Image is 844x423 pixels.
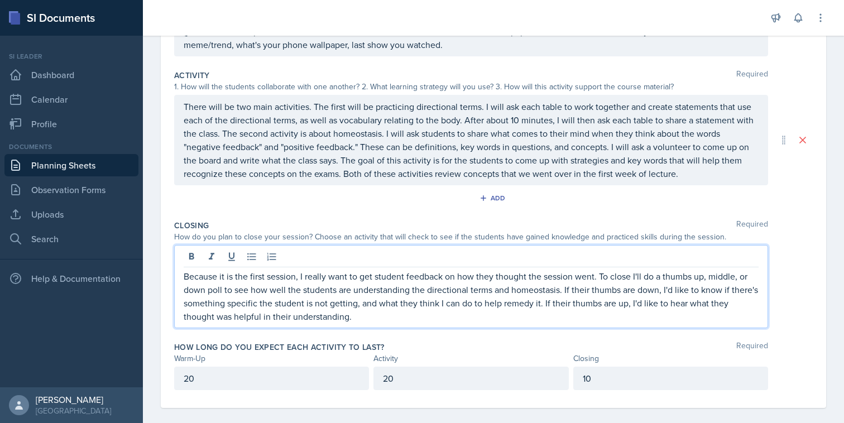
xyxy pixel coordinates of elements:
[573,353,768,364] div: Closing
[4,51,138,61] div: Si leader
[583,372,759,385] p: 10
[184,372,359,385] p: 20
[736,70,768,81] span: Required
[736,342,768,353] span: Required
[36,405,111,416] div: [GEOGRAPHIC_DATA]
[4,64,138,86] a: Dashboard
[174,231,768,243] div: How do you plan to close your session? Choose an activity that will check to see if the students ...
[4,142,138,152] div: Documents
[174,70,210,81] label: Activity
[184,270,759,323] p: Because it is the first session, I really want to get student feedback on how they thought the se...
[373,353,568,364] div: Activity
[4,267,138,290] div: Help & Documentation
[482,194,506,203] div: Add
[174,220,209,231] label: Closing
[184,100,759,180] p: There will be two main activities. The first will be practicing directional terms. I will ask eac...
[4,154,138,176] a: Planning Sheets
[174,81,768,93] div: 1. How will the students collaborate with one another? 2. What learning strategy will you use? 3....
[36,394,111,405] div: [PERSON_NAME]
[4,203,138,225] a: Uploads
[476,190,512,206] button: Add
[736,220,768,231] span: Required
[174,342,385,353] label: How long do you expect each activity to last?
[4,113,138,135] a: Profile
[174,353,369,364] div: Warm-Up
[4,179,138,201] a: Observation Forms
[4,228,138,250] a: Search
[4,88,138,110] a: Calendar
[383,372,559,385] p: 20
